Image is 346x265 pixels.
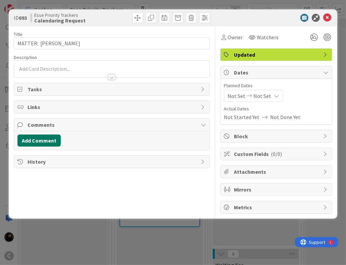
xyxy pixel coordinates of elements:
span: Owner [228,33,243,41]
span: ID [14,14,27,22]
span: Comments [28,121,197,129]
span: Planned Dates [224,82,329,89]
span: Dates [234,68,320,76]
b: 693 [19,14,27,21]
span: Mirrors [234,185,320,194]
span: History [28,158,197,166]
span: Updated [234,51,320,59]
span: Metrics [234,203,320,211]
span: Not Done Yet [270,113,300,121]
input: type card name here... [14,37,210,49]
span: Not Started Yet [224,113,259,121]
span: Not Set [253,92,271,100]
span: Actual Dates [224,105,329,112]
span: Tasks [28,85,197,93]
div: 1 [35,3,37,8]
span: Description [14,54,37,60]
span: Watchers [257,33,279,41]
label: Title [14,31,22,37]
span: Block [234,132,320,140]
span: Links [28,103,197,111]
span: Custom Fields [234,150,320,158]
b: Calendaring Request [34,18,86,23]
span: Attachments [234,168,320,176]
button: Add Comment [17,135,61,147]
span: Support [14,1,31,9]
span: Not Set [228,92,245,100]
span: ( 0/0 ) [271,151,282,157]
span: Esse Priority Trackers [34,12,86,18]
